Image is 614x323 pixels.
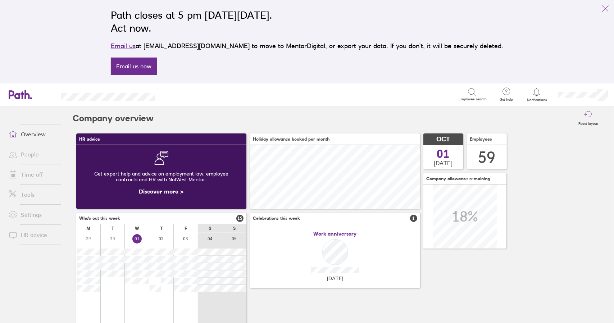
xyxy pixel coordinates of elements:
[3,147,61,161] a: People
[139,188,184,195] a: Discover more >
[111,9,503,35] h2: Path closes at 5 pm [DATE][DATE]. Act now.
[112,226,114,231] div: T
[111,41,503,51] p: at [EMAIL_ADDRESS][DOMAIN_NAME] to move to MentorDigital, or export your data. If you don’t, it w...
[574,107,602,130] button: Reset layout
[437,148,450,160] span: 01
[459,97,487,101] span: Employee search
[82,165,241,188] div: Get expert help and advice on employment law, employee contracts and HR with NatWest Mentor.
[73,107,154,130] h2: Company overview
[478,148,496,167] div: 59
[3,208,61,222] a: Settings
[86,226,90,231] div: M
[236,215,244,222] span: 15
[3,127,61,141] a: Overview
[79,137,100,142] span: HR advice
[574,119,602,126] label: Reset layout
[111,42,136,50] a: Email us
[426,176,490,181] span: Company allowance remaining
[437,136,450,143] span: OCT
[525,87,549,102] a: Notifications
[79,216,120,221] span: Who's out this week
[327,276,343,281] span: [DATE]
[525,98,549,102] span: Notifications
[3,167,61,182] a: Time off
[209,226,211,231] div: S
[314,231,357,237] span: Work anniversary
[160,226,163,231] div: T
[434,160,453,166] span: [DATE]
[253,137,329,142] span: Holiday allowance booked per month
[111,58,157,75] a: Email us now
[3,187,61,202] a: Tools
[175,91,193,97] div: Search
[253,216,300,221] span: Celebrations this week
[3,228,61,242] a: HR advice
[135,226,139,231] div: W
[185,226,187,231] div: F
[495,97,518,102] span: Get help
[233,226,236,231] div: S
[410,215,417,222] span: 1
[470,137,492,142] span: Employees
